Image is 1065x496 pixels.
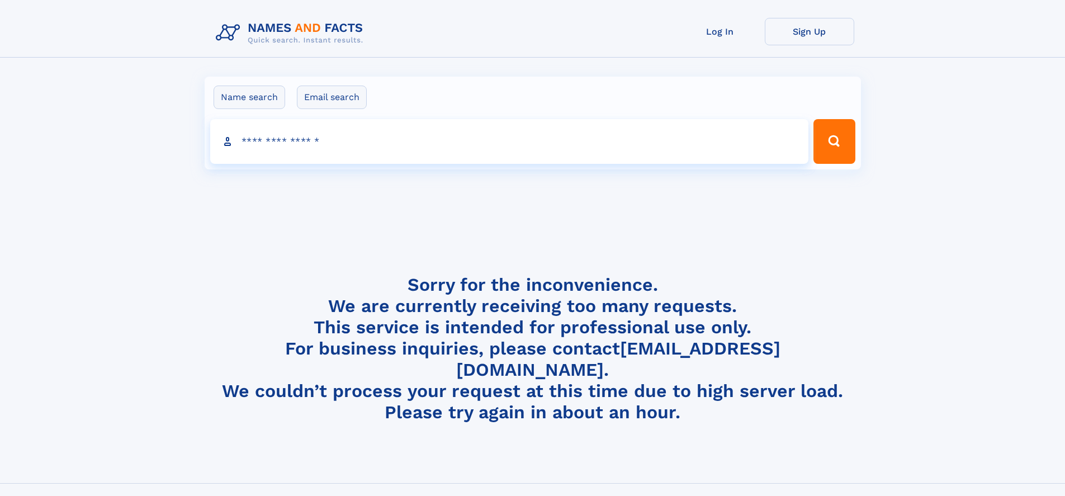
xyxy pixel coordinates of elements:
[211,18,372,48] img: Logo Names and Facts
[813,119,855,164] button: Search Button
[214,86,285,109] label: Name search
[211,274,854,423] h4: Sorry for the inconvenience. We are currently receiving too many requests. This service is intend...
[297,86,367,109] label: Email search
[675,18,765,45] a: Log In
[765,18,854,45] a: Sign Up
[456,338,780,380] a: [EMAIL_ADDRESS][DOMAIN_NAME]
[210,119,809,164] input: search input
